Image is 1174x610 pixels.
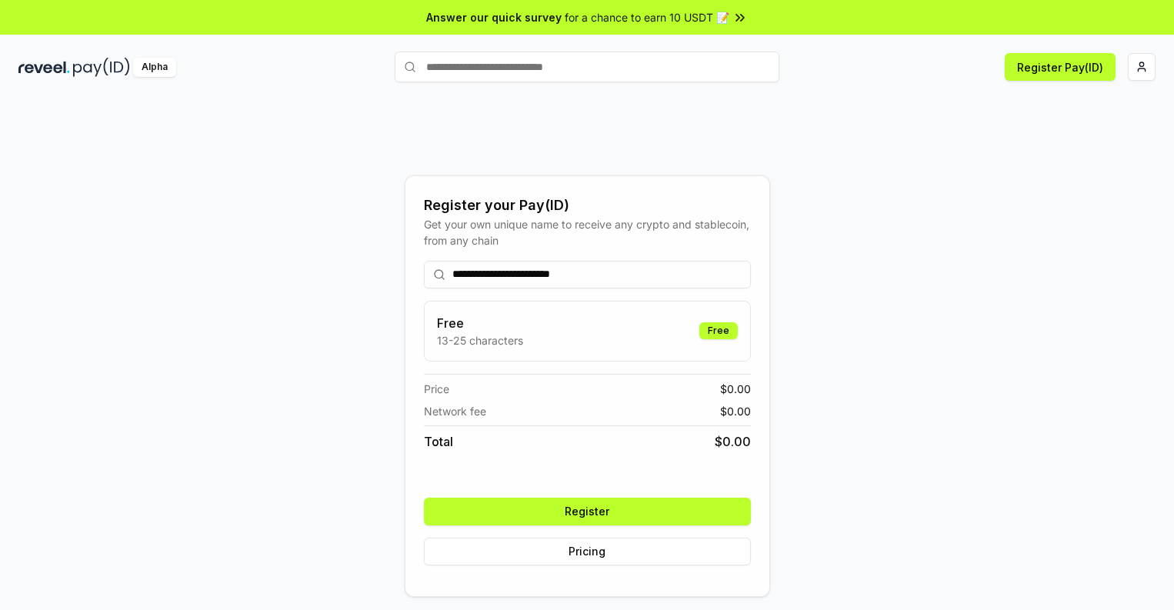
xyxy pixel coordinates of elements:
[720,381,751,397] span: $ 0.00
[437,314,523,332] h3: Free
[1005,53,1116,81] button: Register Pay(ID)
[424,403,486,419] span: Network fee
[699,322,738,339] div: Free
[424,432,453,451] span: Total
[720,403,751,419] span: $ 0.00
[133,58,176,77] div: Alpha
[565,9,729,25] span: for a chance to earn 10 USDT 📝
[18,58,70,77] img: reveel_dark
[73,58,130,77] img: pay_id
[426,9,562,25] span: Answer our quick survey
[424,216,751,248] div: Get your own unique name to receive any crypto and stablecoin, from any chain
[424,195,751,216] div: Register your Pay(ID)
[424,538,751,565] button: Pricing
[424,498,751,525] button: Register
[424,381,449,397] span: Price
[715,432,751,451] span: $ 0.00
[437,332,523,348] p: 13-25 characters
